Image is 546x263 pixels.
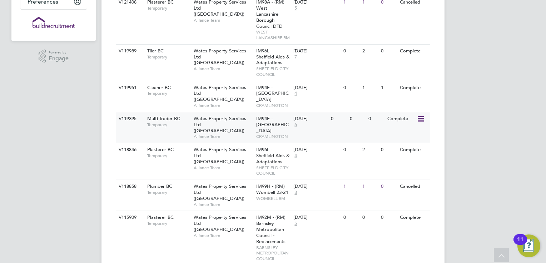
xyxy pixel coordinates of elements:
span: Plasterer BC [147,214,174,220]
a: Go to home page [20,17,87,28]
span: 5 [293,5,298,11]
span: CRAMLINGTON [256,103,290,108]
div: V119961 [117,81,142,94]
span: IM96L - Sheffield Aids & Adaptations [256,48,289,66]
span: Multi-Trader BC [147,115,180,122]
span: IM99H - (RM) Wombell 23-24 [256,183,288,195]
div: [DATE] [293,48,340,54]
span: Wates Property Services Ltd ([GEOGRAPHIC_DATA]) [194,214,246,232]
div: 0 [379,45,398,58]
span: Temporary [147,190,190,195]
div: Cancelled [398,180,429,193]
span: Alliance Team [194,17,253,23]
span: Alliance Team [194,103,253,108]
div: [DATE] [293,147,340,153]
div: 0 [342,81,360,94]
div: 1 [379,81,398,94]
div: 0 [348,112,367,125]
span: Alliance Team [194,165,253,171]
div: Complete [398,45,429,58]
div: 0 [342,211,360,224]
div: [DATE] [293,85,340,91]
span: 4 [293,91,298,97]
span: Temporary [147,122,190,128]
span: IM94E - [GEOGRAPHIC_DATA] [256,84,289,103]
div: 0 [361,211,379,224]
div: 0 [379,143,398,156]
div: V118846 [117,143,142,156]
span: Plumber BC [147,183,172,189]
span: Temporary [147,153,190,159]
span: Powered by [49,50,69,56]
div: 2 [361,45,379,58]
span: 3 [293,190,298,196]
a: Powered byEngage [39,50,69,63]
div: Complete [398,81,429,94]
div: 0 [342,45,360,58]
span: Wates Property Services Ltd ([GEOGRAPHIC_DATA]) [194,146,246,165]
div: [DATE] [293,215,340,221]
span: Wates Property Services Ltd ([GEOGRAPHIC_DATA]) [194,48,246,66]
span: Alliance Team [194,134,253,139]
span: Plasterer BC [147,146,174,153]
div: V118858 [117,180,142,193]
div: 2 [361,143,379,156]
span: 6 [293,122,298,128]
div: 1 [361,180,379,193]
div: V115909 [117,211,142,224]
div: 0 [379,211,398,224]
div: V119989 [117,45,142,58]
div: 0 [342,143,360,156]
span: IM96L - Sheffield Aids & Adaptations [256,146,289,165]
span: Tiler BC [147,48,164,54]
img: buildrec-logo-retina.png [33,17,75,28]
span: Cleaner BC [147,84,171,91]
span: SHEFFIELD CITY COUNCIL [256,165,290,176]
span: Temporary [147,91,190,96]
div: Complete [386,112,417,125]
span: BARNSLEY METROPOLITAN COUNCIL [256,245,290,262]
span: 5 [293,221,298,227]
div: Complete [398,143,429,156]
div: 1 [342,180,360,193]
span: Temporary [147,5,190,11]
span: Engage [49,56,69,62]
span: Wates Property Services Ltd ([GEOGRAPHIC_DATA]) [194,115,246,134]
span: 7 [293,54,298,60]
span: Temporary [147,54,190,60]
span: Alliance Team [194,233,253,238]
span: Wates Property Services Ltd ([GEOGRAPHIC_DATA]) [194,183,246,201]
span: IM92M - (RM) Barnsley Metropolitan Council - Replacements [256,214,286,244]
div: V119395 [117,112,142,125]
span: CRAMLINGTON [256,134,290,139]
span: Wates Property Services Ltd ([GEOGRAPHIC_DATA]) [194,84,246,103]
div: [DATE] [293,116,327,122]
button: Open Resource Center, 11 new notifications [517,234,540,257]
span: IM94E - [GEOGRAPHIC_DATA] [256,115,289,134]
div: 11 [517,239,523,249]
div: 0 [329,112,348,125]
span: 4 [293,153,298,159]
div: [DATE] [293,184,340,190]
span: Temporary [147,221,190,226]
span: Alliance Team [194,202,253,207]
div: 0 [379,180,398,193]
span: Alliance Team [194,66,253,72]
div: 1 [361,81,379,94]
div: Complete [398,211,429,224]
span: SHEFFIELD CITY COUNCIL [256,66,290,77]
div: 0 [367,112,385,125]
span: WOMBELL RM [256,196,290,201]
span: WEST LANCASHIRE RM [256,29,290,40]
